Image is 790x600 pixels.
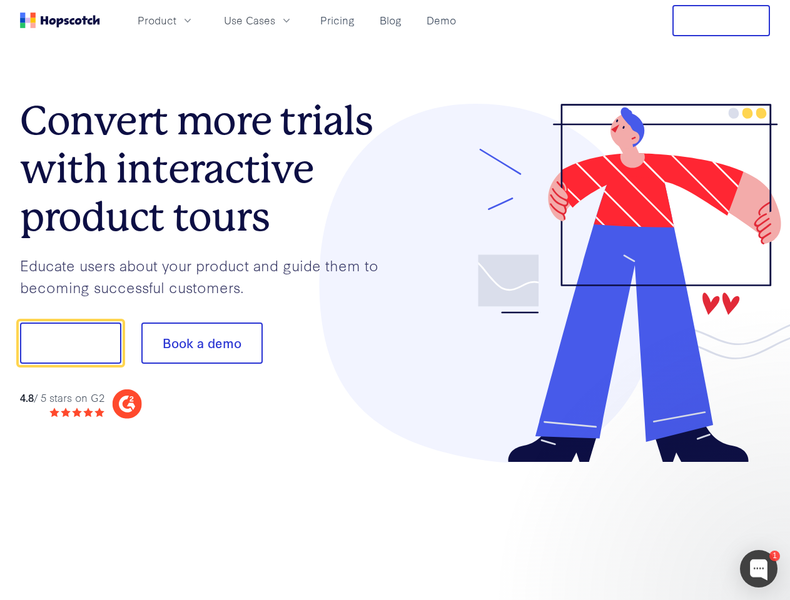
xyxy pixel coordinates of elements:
p: Educate users about your product and guide them to becoming successful customers. [20,254,395,297]
button: Show me! [20,322,121,364]
div: 1 [769,551,780,561]
a: Pricing [315,10,360,31]
strong: 4.8 [20,390,34,404]
a: Home [20,12,100,28]
button: Product [130,10,201,31]
button: Free Trial [672,5,770,36]
h1: Convert more trials with interactive product tours [20,97,395,241]
a: Blog [375,10,407,31]
button: Use Cases [216,10,300,31]
div: / 5 stars on G2 [20,390,104,406]
span: Product [138,12,176,28]
span: Use Cases [224,12,275,28]
button: Book a demo [141,322,263,364]
a: Demo [422,10,461,31]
